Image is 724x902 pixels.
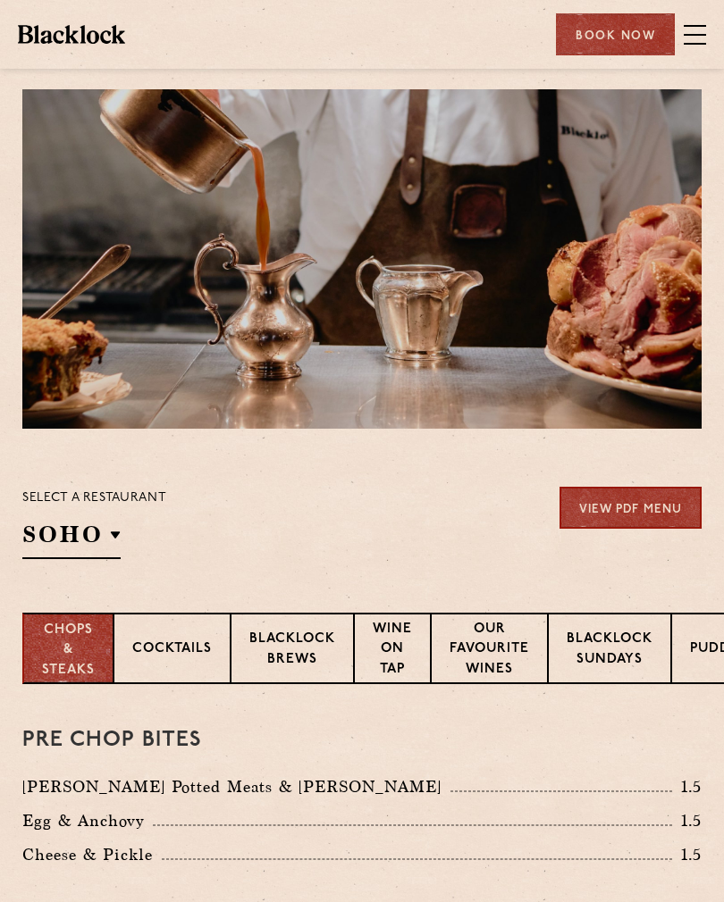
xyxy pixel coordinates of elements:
[450,620,529,682] p: Our favourite wines
[672,809,703,832] p: 1.5
[132,639,212,662] p: Cocktails
[22,774,450,799] p: [PERSON_NAME] Potted Meats & [PERSON_NAME]
[22,487,166,510] p: Select a restaurant
[672,775,703,798] p: 1.5
[249,630,335,672] p: Blacklock Brews
[22,519,121,559] h2: SOHO
[22,729,702,752] h3: Pre Chop Bites
[567,630,652,672] p: Blacklock Sundays
[22,842,162,867] p: Cheese & Pickle
[672,843,703,866] p: 1.5
[18,25,125,43] img: BL_Textured_Logo-footer-cropped.svg
[22,808,153,833] p: Egg & Anchovy
[42,621,95,681] p: Chops & Steaks
[373,620,412,682] p: Wine on Tap
[560,487,702,529] a: View PDF Menu
[556,13,675,55] div: Book Now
